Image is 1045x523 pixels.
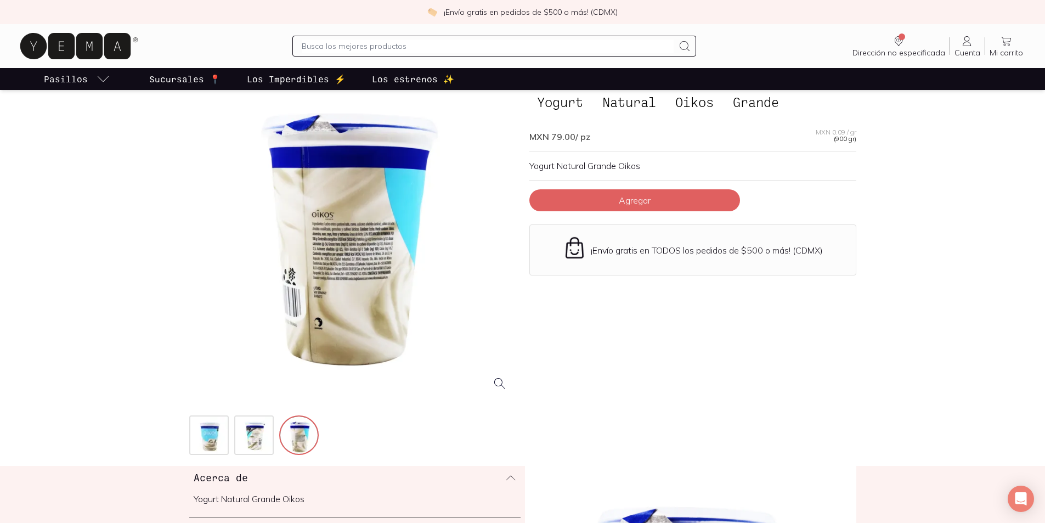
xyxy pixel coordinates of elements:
span: Oikos [668,92,721,113]
a: Mi carrito [985,35,1027,58]
a: Dirección no especificada [848,35,950,58]
a: Sucursales 📍 [147,68,223,90]
img: yogurth-griego-oikos-2_575c1d55-3ad8-463e-b4d4-d6b60bd5036d=fwebp-q70-w256 [235,417,275,456]
span: Dirección no especificada [852,48,945,58]
p: Yogurt Natural Grande Oikos [194,493,516,504]
span: Mi carrito [990,48,1023,58]
span: Cuenta [954,48,980,58]
p: ¡Envío gratis en TODOS los pedidos de $500 o más! (CDMX) [591,245,823,256]
p: Yogurt Natural Grande Oikos [529,160,856,171]
a: pasillo-todos-link [42,68,112,90]
span: (900 gr) [834,136,856,142]
p: Pasillos [44,72,88,86]
span: MXN 0.09 / gr [816,129,856,136]
a: Cuenta [950,35,985,58]
p: Sucursales 📍 [149,72,221,86]
img: Envío [563,236,586,260]
h3: Acerca de [194,470,248,485]
input: Busca los mejores productos [302,40,674,53]
p: Los Imperdibles ⚡️ [247,72,346,86]
span: Yogurt [529,92,591,113]
div: Open Intercom Messenger [1008,486,1034,512]
img: yogurth-griego-oikos-1_29964e55-e046-4866-944f-710f80dcd99f=fwebp-q70-w256 [190,417,230,456]
span: Natural [595,92,664,113]
a: Los estrenos ✨ [370,68,456,90]
p: ¡Envío gratis en pedidos de $500 o más! (CDMX) [444,7,618,18]
p: Los estrenos ✨ [372,72,454,86]
a: Los Imperdibles ⚡️ [245,68,348,90]
span: Grande [725,92,787,113]
span: Agregar [619,195,651,206]
span: MXN 79.00 / pz [529,131,590,142]
button: Agregar [529,189,740,211]
img: yogurth-griego-oikos-3_19728851-3822-4db0-ab20-d6d6bb82dfa5=fwebp-q70-w256 [280,417,320,456]
img: check [427,7,437,17]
